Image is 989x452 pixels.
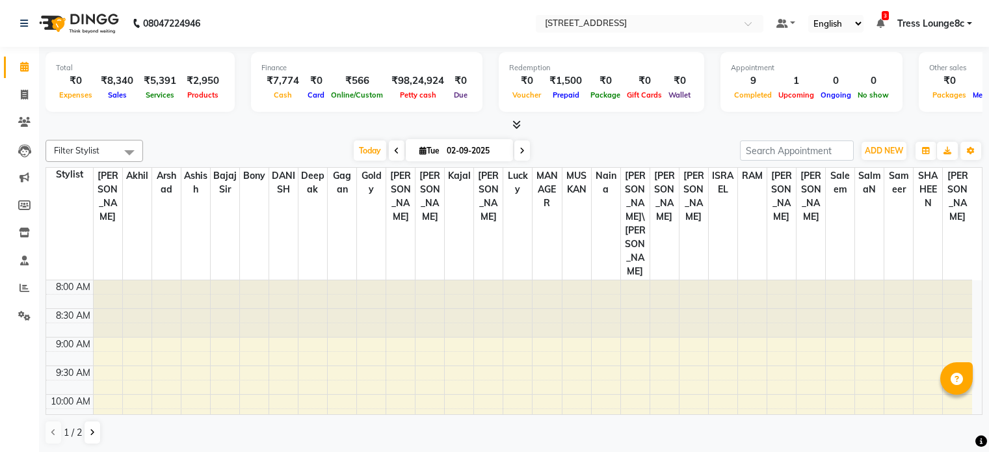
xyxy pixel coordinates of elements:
[854,90,892,100] span: No show
[261,73,304,88] div: ₹7,774
[261,62,472,73] div: Finance
[53,366,93,380] div: 9:30 AM
[451,90,471,100] span: Due
[877,18,884,29] a: 3
[443,141,508,161] input: 2025-09-02
[533,168,561,211] span: MANAGER
[897,17,964,31] span: Tress Lounge8c
[56,62,224,73] div: Total
[709,168,737,198] span: ISRAEL
[826,168,854,198] span: Saleem
[587,73,624,88] div: ₹0
[731,73,775,88] div: 9
[855,168,884,198] span: SalmaN
[862,142,906,160] button: ADD NEW
[775,73,817,88] div: 1
[56,73,96,88] div: ₹0
[354,140,386,161] span: Today
[56,90,96,100] span: Expenses
[854,73,892,88] div: 0
[509,90,544,100] span: Voucher
[123,168,152,184] span: akhil
[270,90,295,100] span: Cash
[181,168,210,198] span: Ashish
[445,168,473,184] span: kajal
[416,146,443,155] span: Tue
[53,309,93,323] div: 8:30 AM
[142,90,178,100] span: Services
[269,168,298,198] span: DANISH
[562,168,591,198] span: MUSKAN
[621,168,650,280] span: [PERSON_NAME]\ [PERSON_NAME]
[884,168,913,198] span: Sameer
[105,90,130,100] span: Sales
[738,168,767,184] span: RAM
[934,400,976,439] iframe: chat widget
[53,280,93,294] div: 8:00 AM
[740,140,854,161] input: Search Appointment
[817,73,854,88] div: 0
[54,145,99,155] span: Filter Stylist
[33,5,122,42] img: logo
[679,168,708,225] span: [PERSON_NAME]
[797,168,825,225] span: [PERSON_NAME]
[328,90,386,100] span: Online/Custom
[386,73,449,88] div: ₹98,24,924
[181,73,224,88] div: ₹2,950
[415,168,444,225] span: [PERSON_NAME]
[46,168,93,181] div: Stylist
[775,90,817,100] span: Upcoming
[817,90,854,100] span: Ongoing
[731,90,775,100] span: Completed
[587,90,624,100] span: Package
[509,73,544,88] div: ₹0
[549,90,583,100] span: Prepaid
[304,73,328,88] div: ₹0
[298,168,327,198] span: Deepak
[48,395,93,408] div: 10:00 AM
[240,168,269,184] span: Bony
[397,90,440,100] span: Petty cash
[96,73,138,88] div: ₹8,340
[882,11,889,20] span: 3
[386,168,415,225] span: [PERSON_NAME]
[143,5,200,42] b: 08047224946
[328,73,386,88] div: ₹566
[665,90,694,100] span: Wallet
[544,73,587,88] div: ₹1,500
[503,168,532,198] span: Lucky
[152,168,181,198] span: Arshad
[943,168,972,225] span: [PERSON_NAME]
[624,73,665,88] div: ₹0
[929,73,969,88] div: ₹0
[592,168,620,198] span: naina
[865,146,903,155] span: ADD NEW
[767,168,796,225] span: [PERSON_NAME]
[449,73,472,88] div: ₹0
[929,90,969,100] span: Packages
[211,168,239,198] span: Bajaj sir
[650,168,679,225] span: [PERSON_NAME]
[509,62,694,73] div: Redemption
[328,168,356,198] span: gagan
[184,90,222,100] span: Products
[304,90,328,100] span: Card
[94,168,122,225] span: [PERSON_NAME]
[138,73,181,88] div: ₹5,391
[665,73,694,88] div: ₹0
[914,168,942,211] span: SHAHEEN
[357,168,386,198] span: goldy
[624,90,665,100] span: Gift Cards
[64,426,82,440] span: 1 / 2
[731,62,892,73] div: Appointment
[53,338,93,351] div: 9:00 AM
[474,168,503,225] span: [PERSON_NAME]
